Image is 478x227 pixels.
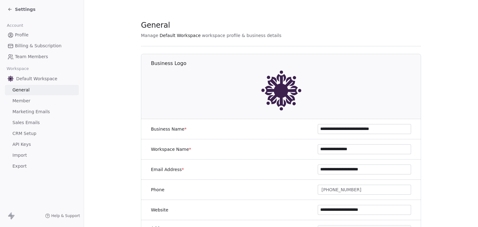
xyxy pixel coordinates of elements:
[12,87,30,93] span: General
[12,141,31,148] span: API Keys
[12,109,50,115] span: Marketing Emails
[5,85,79,95] a: General
[151,146,191,152] label: Workspace Name
[151,187,164,193] label: Phone
[7,6,35,12] a: Settings
[45,213,80,218] a: Help & Support
[151,126,187,132] label: Business Name
[12,152,27,159] span: Import
[151,166,184,173] label: Email Address
[5,118,79,128] a: Sales Emails
[15,32,29,38] span: Profile
[5,128,79,139] a: CRM Setup
[261,71,301,110] img: Logo_Properly_Aligned.png
[5,161,79,171] a: Export
[202,32,282,39] span: workspace profile & business details
[7,76,14,82] img: Logo_Properly_Aligned.png
[151,60,421,67] h1: Business Logo
[160,32,201,39] span: Default Workspace
[15,53,48,60] span: Team Members
[5,150,79,160] a: Import
[5,139,79,150] a: API Keys
[4,64,31,73] span: Workspace
[15,6,35,12] span: Settings
[5,96,79,106] a: Member
[5,41,79,51] a: Billing & Subscription
[5,52,79,62] a: Team Members
[141,32,158,39] span: Manage
[318,185,411,195] button: [PHONE_NUMBER]
[5,107,79,117] a: Marketing Emails
[321,187,361,193] span: [PHONE_NUMBER]
[12,119,40,126] span: Sales Emails
[15,43,62,49] span: Billing & Subscription
[4,21,26,30] span: Account
[5,30,79,40] a: Profile
[12,98,30,104] span: Member
[16,76,57,82] span: Default Workspace
[151,207,168,213] label: Website
[141,21,170,30] span: General
[51,213,80,218] span: Help & Support
[12,163,27,169] span: Export
[12,130,36,137] span: CRM Setup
